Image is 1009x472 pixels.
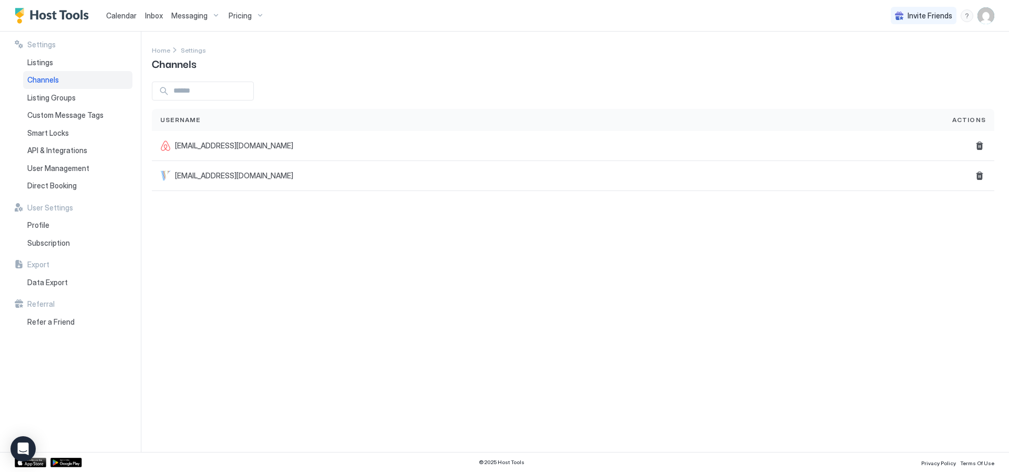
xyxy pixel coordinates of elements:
[181,44,206,55] a: Settings
[181,44,206,55] div: Breadcrumb
[973,139,986,152] button: Delete
[152,55,197,71] span: Channels
[23,54,132,72] a: Listings
[160,115,201,125] span: Username
[961,9,973,22] div: menu
[152,44,170,55] div: Breadcrumb
[145,11,163,20] span: Inbox
[23,142,132,159] a: API & Integrations
[23,89,132,107] a: Listing Groups
[23,274,132,292] a: Data Export
[23,124,132,142] a: Smart Locks
[15,458,46,467] a: App Store
[175,171,293,180] span: [EMAIL_ADDRESS][DOMAIN_NAME]
[23,313,132,331] a: Refer a Friend
[27,111,104,120] span: Custom Message Tags
[106,11,137,20] span: Calendar
[152,44,170,55] a: Home
[27,40,56,49] span: Settings
[181,46,206,54] span: Settings
[23,71,132,89] a: Channels
[171,11,208,21] span: Messaging
[27,75,59,85] span: Channels
[27,164,89,173] span: User Management
[479,459,524,466] span: © 2025 Host Tools
[908,11,952,21] span: Invite Friends
[921,460,956,466] span: Privacy Policy
[27,260,49,269] span: Export
[145,10,163,21] a: Inbox
[27,203,73,213] span: User Settings
[106,10,137,21] a: Calendar
[23,159,132,177] a: User Management
[960,457,994,468] a: Terms Of Use
[27,93,76,103] span: Listing Groups
[23,177,132,195] a: Direct Booking
[27,58,53,67] span: Listings
[23,234,132,252] a: Subscription
[27,238,70,248] span: Subscription
[27,181,77,190] span: Direct Booking
[27,128,69,138] span: Smart Locks
[921,457,956,468] a: Privacy Policy
[50,458,82,467] a: Google Play Store
[11,436,36,461] div: Open Intercom Messenger
[952,115,986,125] span: Actions
[960,460,994,466] span: Terms Of Use
[973,169,986,182] button: Delete
[152,46,170,54] span: Home
[23,106,132,124] a: Custom Message Tags
[27,146,87,155] span: API & Integrations
[27,299,55,309] span: Referral
[27,220,49,230] span: Profile
[23,216,132,234] a: Profile
[229,11,252,21] span: Pricing
[15,8,94,24] a: Host Tools Logo
[977,7,994,24] div: User profile
[27,317,75,327] span: Refer a Friend
[27,278,68,287] span: Data Export
[169,82,253,100] input: Input Field
[175,141,293,150] span: [EMAIL_ADDRESS][DOMAIN_NAME]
